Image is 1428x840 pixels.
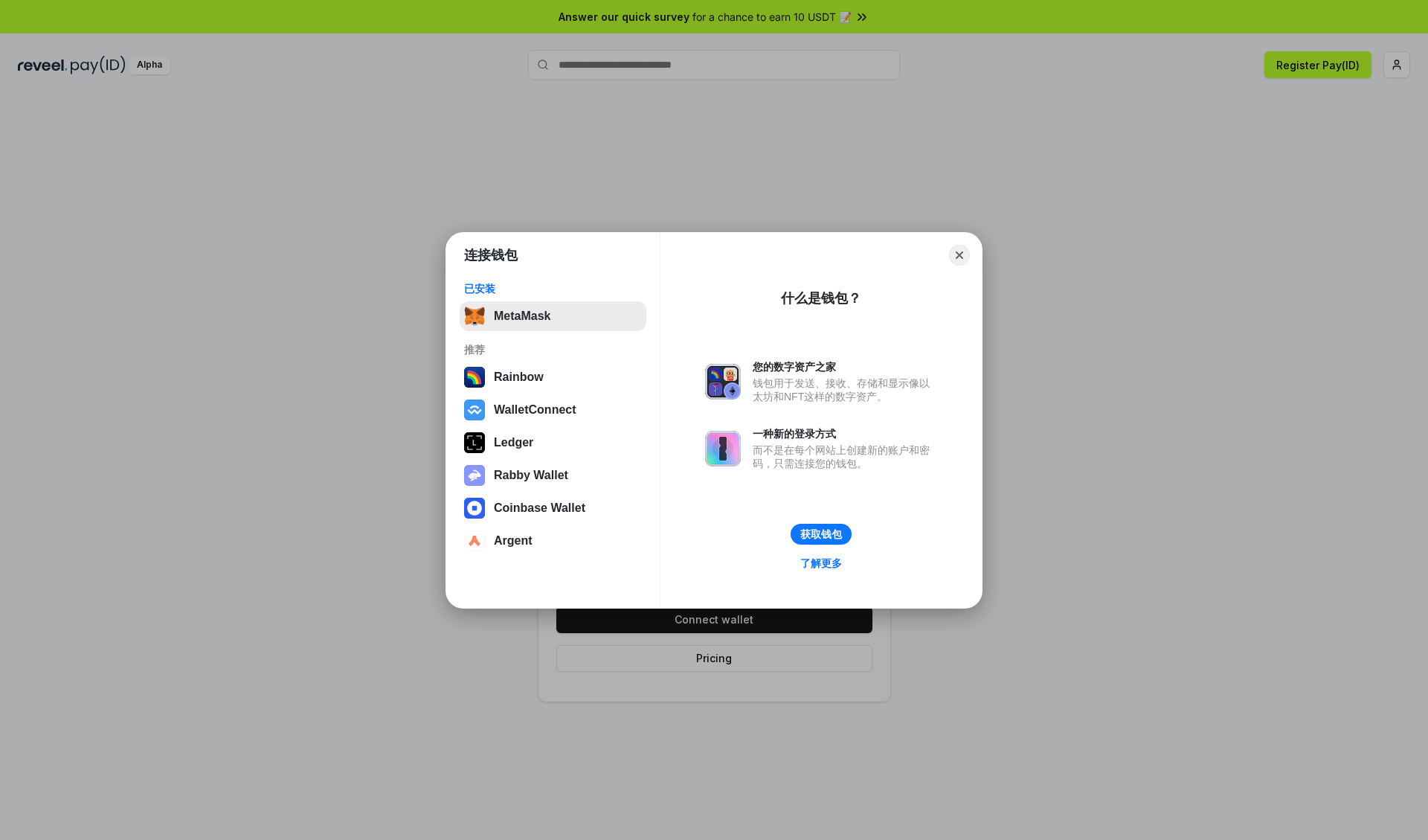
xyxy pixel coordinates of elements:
[464,400,485,420] img: svg+xml,%3Csvg%20width%3D%2228%22%20height%3D%2228%22%20viewBox%3D%220%200%2028%2028%22%20fill%3D...
[460,493,646,523] button: Coinbase Wallet
[753,427,937,440] div: 一种新的登录方式
[464,432,485,453] img: svg+xml,%3Csvg%20xmlns%3D%22http%3A%2F%2Fwww.w3.org%2F2000%2Fsvg%22%20width%3D%2228%22%20height%3...
[464,498,485,519] img: svg+xml,%3Csvg%20width%3D%2228%22%20height%3D%2228%22%20viewBox%3D%220%200%2028%2028%22%20fill%3D...
[464,465,485,486] img: svg+xml,%3Csvg%20xmlns%3D%22http%3A%2F%2Fwww.w3.org%2F2000%2Fsvg%22%20fill%3D%22none%22%20viewBox...
[949,245,970,266] button: Close
[800,557,842,570] div: 了解更多
[753,443,937,470] div: 而不是在每个网站上创建新的账户和密码，只需连接您的钱包。
[460,301,646,331] button: MetaMask
[753,376,937,403] div: 钱包用于发送、接收、存储和显示像以太坊和NFT这样的数字资产。
[800,528,842,541] div: 获取钱包
[464,343,642,356] div: 推荐
[705,431,741,467] img: svg+xml,%3Csvg%20xmlns%3D%22http%3A%2F%2Fwww.w3.org%2F2000%2Fsvg%22%20fill%3D%22none%22%20viewBox...
[494,469,568,482] div: Rabby Wallet
[781,289,861,307] div: 什么是钱包？
[753,360,937,373] div: 您的数字资产之家
[460,461,646,490] button: Rabby Wallet
[460,428,646,458] button: Ledger
[464,367,485,388] img: svg+xml,%3Csvg%20width%3D%22120%22%20height%3D%22120%22%20viewBox%3D%220%200%20120%20120%22%20fil...
[464,246,518,264] h1: 连接钱包
[460,362,646,392] button: Rainbow
[464,306,485,327] img: svg+xml,%3Csvg%20fill%3D%22none%22%20height%3D%2233%22%20viewBox%3D%220%200%2035%2033%22%20width%...
[494,371,544,384] div: Rainbow
[494,403,576,417] div: WalletConnect
[460,395,646,425] button: WalletConnect
[494,436,533,449] div: Ledger
[705,364,741,400] img: svg+xml,%3Csvg%20xmlns%3D%22http%3A%2F%2Fwww.w3.org%2F2000%2Fsvg%22%20fill%3D%22none%22%20viewBox...
[791,554,851,573] a: 了解更多
[460,526,646,556] button: Argent
[494,534,533,548] div: Argent
[464,282,642,295] div: 已安装
[791,524,852,545] button: 获取钱包
[494,501,585,515] div: Coinbase Wallet
[464,530,485,551] img: svg+xml,%3Csvg%20width%3D%2228%22%20height%3D%2228%22%20viewBox%3D%220%200%2028%2028%22%20fill%3D...
[494,310,550,323] div: MetaMask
